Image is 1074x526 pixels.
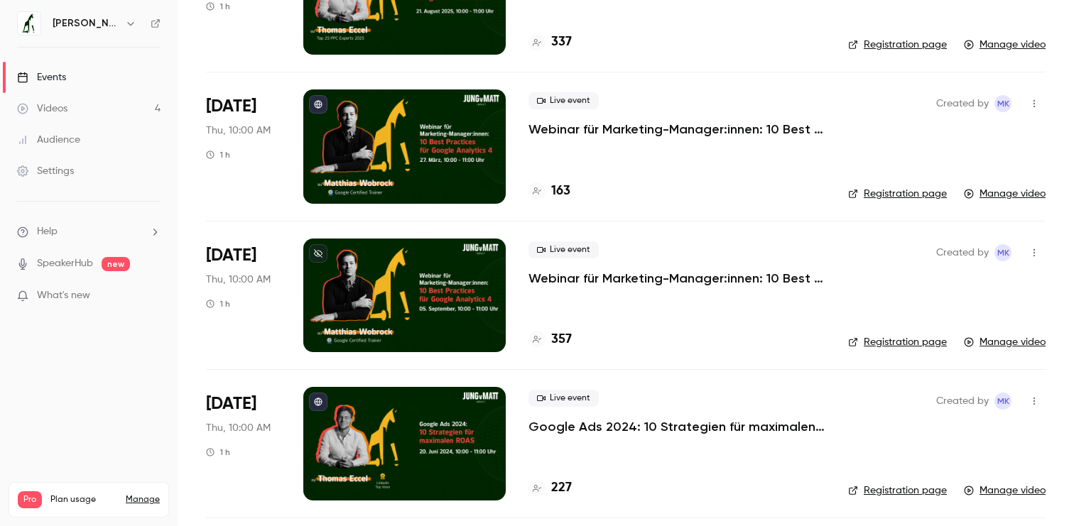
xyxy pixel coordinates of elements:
span: [DATE] [206,244,256,267]
a: Manage video [964,483,1046,498]
span: Thu, 10:00 AM [206,124,271,138]
span: Milena Kunz [994,244,1011,261]
a: 357 [528,330,572,349]
span: Thu, 10:00 AM [206,421,271,435]
a: Registration page [848,483,947,498]
span: MK [997,393,1009,410]
a: Webinar für Marketing-Manager:innen: 10 Best Practices für Google Analytics 4 [528,270,825,287]
div: Sep 5 Thu, 10:00 AM (Europe/Zurich) [206,239,281,352]
div: Mar 27 Thu, 10:00 AM (Europe/Zurich) [206,89,281,203]
span: Thu, 10:00 AM [206,273,271,287]
h4: 337 [551,33,572,52]
img: Jung von Matt IMPACT [18,12,40,35]
a: Google Ads 2024: 10 Strategien für maximalen ROAS [528,418,825,435]
h4: 227 [551,478,572,498]
span: Created by [936,244,989,261]
div: 1 h [206,1,230,12]
a: 227 [528,478,572,498]
div: Events [17,70,66,84]
span: Created by [936,95,989,112]
span: Plan usage [50,494,117,505]
a: Manage video [964,187,1046,201]
a: Registration page [848,335,947,349]
span: Live event [528,241,599,258]
span: What's new [37,288,90,303]
a: Manage [126,494,160,505]
div: 1 h [206,149,230,160]
span: [DATE] [206,393,256,415]
span: Help [37,224,58,239]
a: Webinar für Marketing-Manager:innen: 10 Best Practices für Google Analytics 4 [528,121,825,138]
a: Manage video [964,38,1046,52]
h4: 163 [551,182,570,201]
a: Manage video [964,335,1046,349]
li: help-dropdown-opener [17,224,161,239]
span: [DATE] [206,95,256,118]
a: 337 [528,33,572,52]
div: Jun 20 Thu, 10:00 AM (Europe/Zurich) [206,387,281,500]
span: Created by [936,393,989,410]
div: 1 h [206,298,230,309]
a: SpeakerHub [37,256,93,271]
span: Live event [528,390,599,407]
div: Videos [17,102,67,116]
span: Live event [528,92,599,109]
span: new [102,257,130,271]
div: 1 h [206,446,230,458]
span: MK [997,244,1009,261]
a: Registration page [848,187,947,201]
a: 163 [528,182,570,201]
span: MK [997,95,1009,112]
a: Registration page [848,38,947,52]
div: Audience [17,133,80,147]
span: Milena Kunz [994,95,1011,112]
h6: [PERSON_NAME] von [PERSON_NAME] IMPACT [53,16,119,31]
div: Settings [17,164,74,178]
iframe: Noticeable Trigger [143,290,161,302]
span: Milena Kunz [994,393,1011,410]
h4: 357 [551,330,572,349]
span: Pro [18,491,42,508]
